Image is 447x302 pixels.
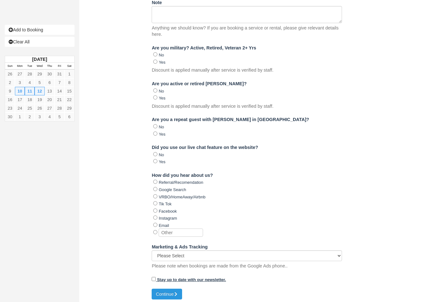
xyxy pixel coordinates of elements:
p: Discount is applied manually after service is verified by staff. [152,103,273,110]
input: Other [159,228,203,237]
a: 2 [5,78,15,87]
th: Wed [35,63,44,70]
strong: [DATE] [32,57,47,62]
label: Instagram [159,216,177,221]
th: Tue [25,63,35,70]
a: 14 [55,87,64,95]
a: 1 [15,112,25,121]
label: VRBO/HomeAway/Airbnb [159,195,205,199]
th: Thu [45,63,55,70]
label: No [159,125,164,129]
label: Yes [159,159,165,164]
a: Clear All [5,37,75,47]
th: Sun [5,63,15,70]
a: 29 [35,70,44,78]
a: 12 [35,87,44,95]
a: 26 [35,104,44,112]
a: 27 [45,104,55,112]
a: 30 [5,112,15,121]
label: No [159,89,164,93]
a: 28 [25,70,35,78]
a: 5 [55,112,64,121]
a: Add to Booking [5,25,75,35]
label: Yes [159,60,165,65]
a: 17 [15,95,25,104]
a: 1 [64,70,74,78]
a: 15 [64,87,74,95]
a: 3 [35,112,44,121]
label: Tik Tok [159,202,171,206]
button: Continue [152,289,182,299]
a: 13 [45,87,55,95]
a: 22 [64,95,74,104]
label: Are you a repeat guest with [PERSON_NAME] in [GEOGRAPHIC_DATA]? [152,114,309,123]
a: 31 [55,70,64,78]
a: 11 [25,87,35,95]
label: Yes [159,96,165,100]
a: 20 [45,95,55,104]
a: 5 [35,78,44,87]
a: 30 [45,70,55,78]
a: 18 [25,95,35,104]
a: 21 [55,95,64,104]
a: 9 [5,87,15,95]
a: 2 [25,112,35,121]
p: Anything we should know? If you are booking a service or rental, please give relevant details here. [152,25,342,38]
th: Mon [15,63,25,70]
label: Referral/Recomendation [159,180,203,185]
label: Did you use our live chat feature on the website? [152,142,258,151]
a: 23 [5,104,15,112]
p: Please note when bookings are made from the Google Ads phone.. [152,263,287,269]
a: 6 [64,112,74,121]
label: Are you active or retired [PERSON_NAME]? [152,78,247,87]
label: Yes [159,132,165,137]
label: No [159,53,164,57]
a: 10 [15,87,25,95]
a: 19 [35,95,44,104]
a: 27 [15,70,25,78]
a: 7 [55,78,64,87]
input: Stay up to date with our newsletter. [152,277,156,281]
a: 29 [64,104,74,112]
a: 6 [45,78,55,87]
a: 4 [25,78,35,87]
a: 26 [5,70,15,78]
a: 3 [15,78,25,87]
label: Marketing & Ads Tracking [152,241,207,250]
label: No [159,152,164,157]
a: 8 [64,78,74,87]
strong: Stay up to date with our newsletter. [157,277,226,282]
label: Google Search [159,187,186,192]
a: 4 [45,112,55,121]
a: 24 [15,104,25,112]
th: Fri [55,63,64,70]
a: 16 [5,95,15,104]
a: 28 [55,104,64,112]
select: Please Select [152,250,342,261]
label: Are you military? Active, Retired, Veteran 2+ Yrs [152,42,256,51]
a: 25 [25,104,35,112]
label: Facebook [159,209,177,214]
p: Discount is applied manually after service is verified by staff. [152,67,273,74]
label: How did you hear about us? [152,170,213,179]
th: Sat [64,63,74,70]
label: Email [159,223,169,228]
